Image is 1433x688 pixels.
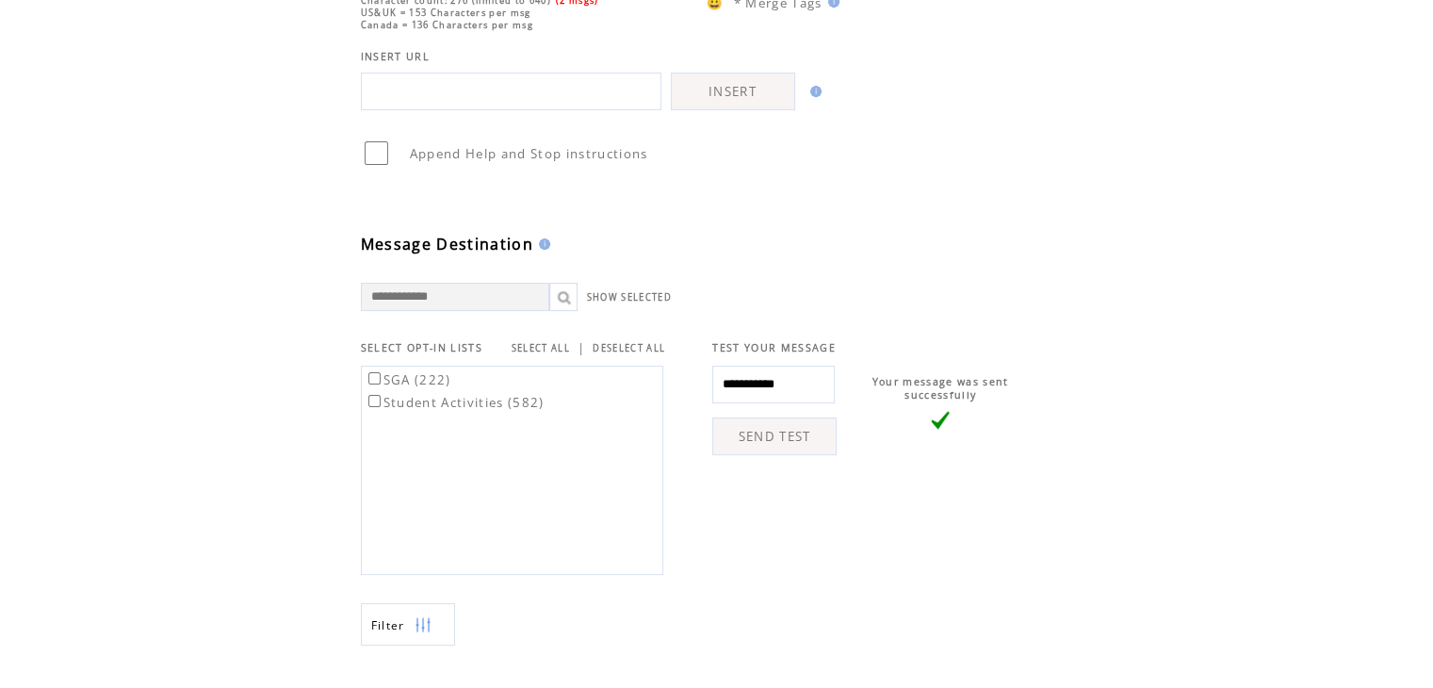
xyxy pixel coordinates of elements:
[712,341,836,354] span: TEST YOUR MESSAGE
[512,342,570,354] a: SELECT ALL
[361,50,430,63] span: INSERT URL
[931,411,950,430] img: vLarge.png
[415,604,432,647] img: filters.png
[371,617,405,633] span: Show filters
[361,234,533,254] span: Message Destination
[533,238,550,250] img: help.gif
[368,395,381,407] input: Student Activities (582)
[872,375,1009,401] span: Your message was sent successfully
[410,145,648,162] span: Append Help and Stop instructions
[368,372,381,385] input: SGA (222)
[361,341,482,354] span: SELECT OPT-IN LISTS
[365,394,545,411] label: Student Activities (582)
[587,291,672,303] a: SHOW SELECTED
[365,371,451,388] label: SGA (222)
[712,418,837,455] a: SEND TEST
[361,603,455,646] a: Filter
[361,7,531,19] span: US&UK = 153 Characters per msg
[593,342,665,354] a: DESELECT ALL
[578,339,585,356] span: |
[805,86,822,97] img: help.gif
[671,73,795,110] a: INSERT
[361,19,533,31] span: Canada = 136 Characters per msg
